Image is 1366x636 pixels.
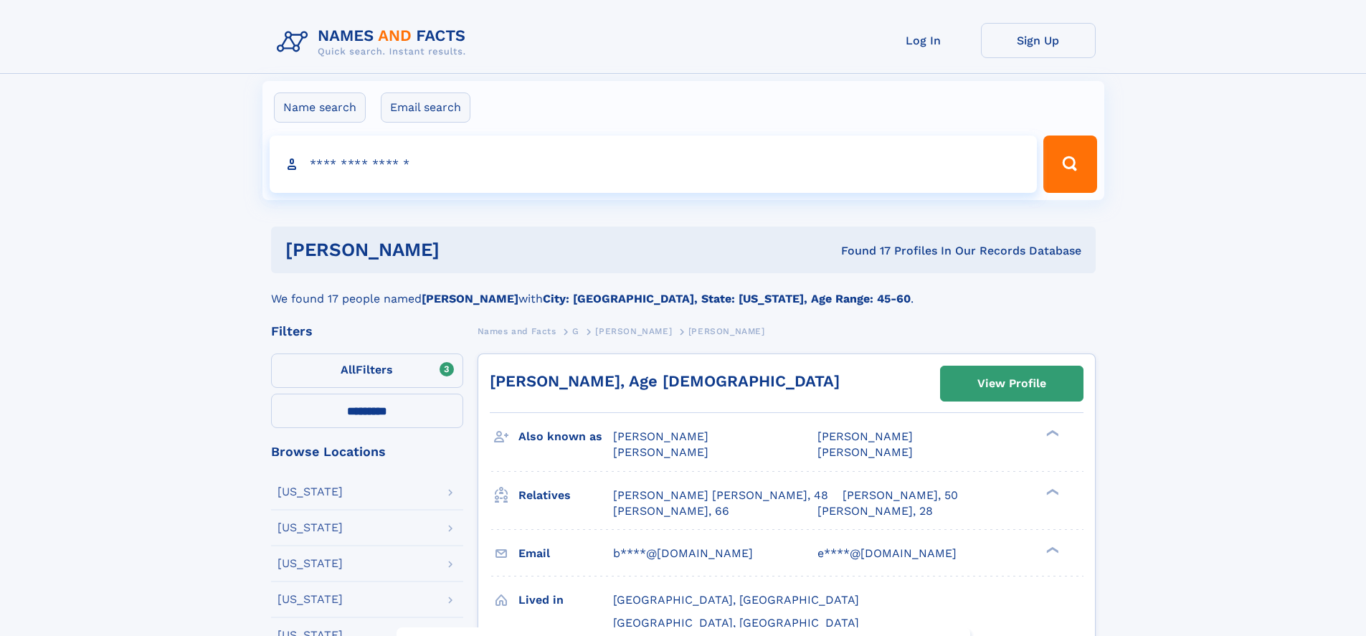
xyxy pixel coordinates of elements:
[595,322,672,340] a: [PERSON_NAME]
[274,92,366,123] label: Name search
[817,503,933,519] a: [PERSON_NAME], 28
[866,23,981,58] a: Log In
[941,366,1083,401] a: View Profile
[271,23,478,62] img: Logo Names and Facts
[381,92,470,123] label: Email search
[843,488,958,503] a: [PERSON_NAME], 50
[640,243,1081,259] div: Found 17 Profiles In Our Records Database
[278,594,343,605] div: [US_STATE]
[981,23,1096,58] a: Sign Up
[613,429,708,443] span: [PERSON_NAME]
[518,541,613,566] h3: Email
[595,326,672,336] span: [PERSON_NAME]
[422,292,518,305] b: [PERSON_NAME]
[271,353,463,388] label: Filters
[572,326,579,336] span: G
[1043,429,1060,438] div: ❯
[1043,487,1060,496] div: ❯
[285,241,640,259] h1: [PERSON_NAME]
[613,488,828,503] a: [PERSON_NAME] [PERSON_NAME], 48
[278,558,343,569] div: [US_STATE]
[341,363,356,376] span: All
[977,367,1046,400] div: View Profile
[613,593,859,607] span: [GEOGRAPHIC_DATA], [GEOGRAPHIC_DATA]
[613,445,708,459] span: [PERSON_NAME]
[613,616,859,630] span: [GEOGRAPHIC_DATA], [GEOGRAPHIC_DATA]
[543,292,911,305] b: City: [GEOGRAPHIC_DATA], State: [US_STATE], Age Range: 45-60
[688,326,765,336] span: [PERSON_NAME]
[278,522,343,533] div: [US_STATE]
[1043,545,1060,554] div: ❯
[490,372,840,390] a: [PERSON_NAME], Age [DEMOGRAPHIC_DATA]
[817,429,913,443] span: [PERSON_NAME]
[271,325,463,338] div: Filters
[817,445,913,459] span: [PERSON_NAME]
[518,424,613,449] h3: Also known as
[278,486,343,498] div: [US_STATE]
[572,322,579,340] a: G
[271,445,463,458] div: Browse Locations
[518,588,613,612] h3: Lived in
[518,483,613,508] h3: Relatives
[270,136,1038,193] input: search input
[1043,136,1096,193] button: Search Button
[478,322,556,340] a: Names and Facts
[271,273,1096,308] div: We found 17 people named with .
[613,503,729,519] a: [PERSON_NAME], 66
